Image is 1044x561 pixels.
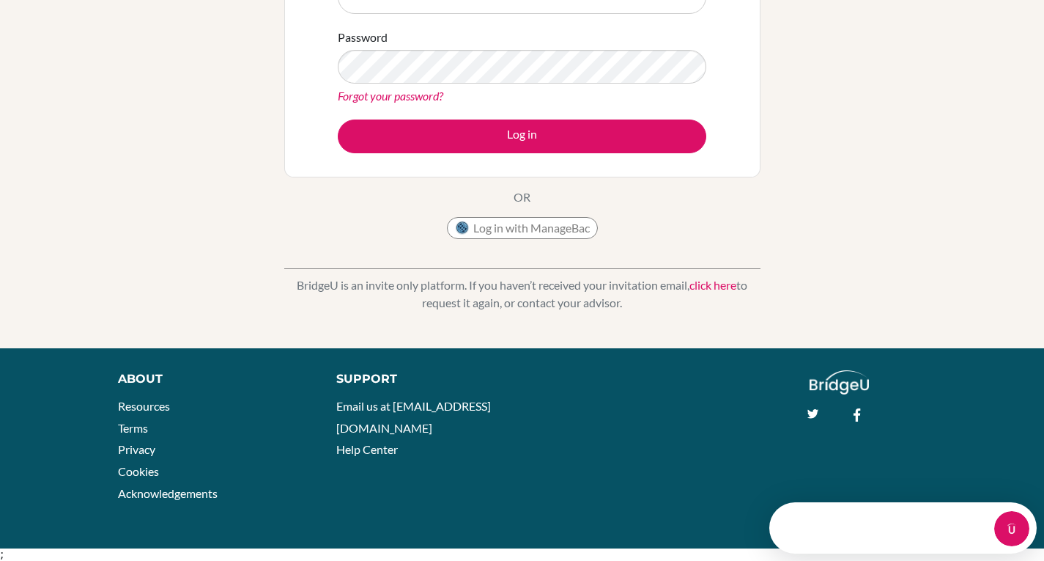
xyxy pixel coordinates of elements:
div: Open Intercom Messenger [6,6,284,46]
div: Support [336,370,507,388]
img: logo_white@2x-f4f0deed5e89b7ecb1c2cc34c3e3d731f90f0f143d5ea2071677605dd97b5244.png [810,370,869,395]
div: Need help? [15,12,240,24]
a: Cookies [118,464,159,478]
a: Resources [118,399,170,413]
iframe: Intercom live chat [994,511,1029,546]
a: Privacy [118,442,155,456]
button: Log in with ManageBac [447,217,598,239]
a: Email us at [EMAIL_ADDRESS][DOMAIN_NAME] [336,399,491,435]
iframe: Intercom live chat discovery launcher [769,502,1037,554]
a: Help Center [336,442,398,456]
a: Forgot your password? [338,89,443,103]
p: OR [514,188,530,206]
label: Password [338,29,388,46]
div: The team typically replies in a few minutes. [15,24,240,40]
div: About [118,370,303,388]
p: BridgeU is an invite only platform. If you haven’t received your invitation email, to request it ... [284,276,760,312]
a: Terms [118,421,148,435]
a: Acknowledgements [118,486,218,500]
a: click here [689,278,736,292]
button: Log in [338,120,706,153]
